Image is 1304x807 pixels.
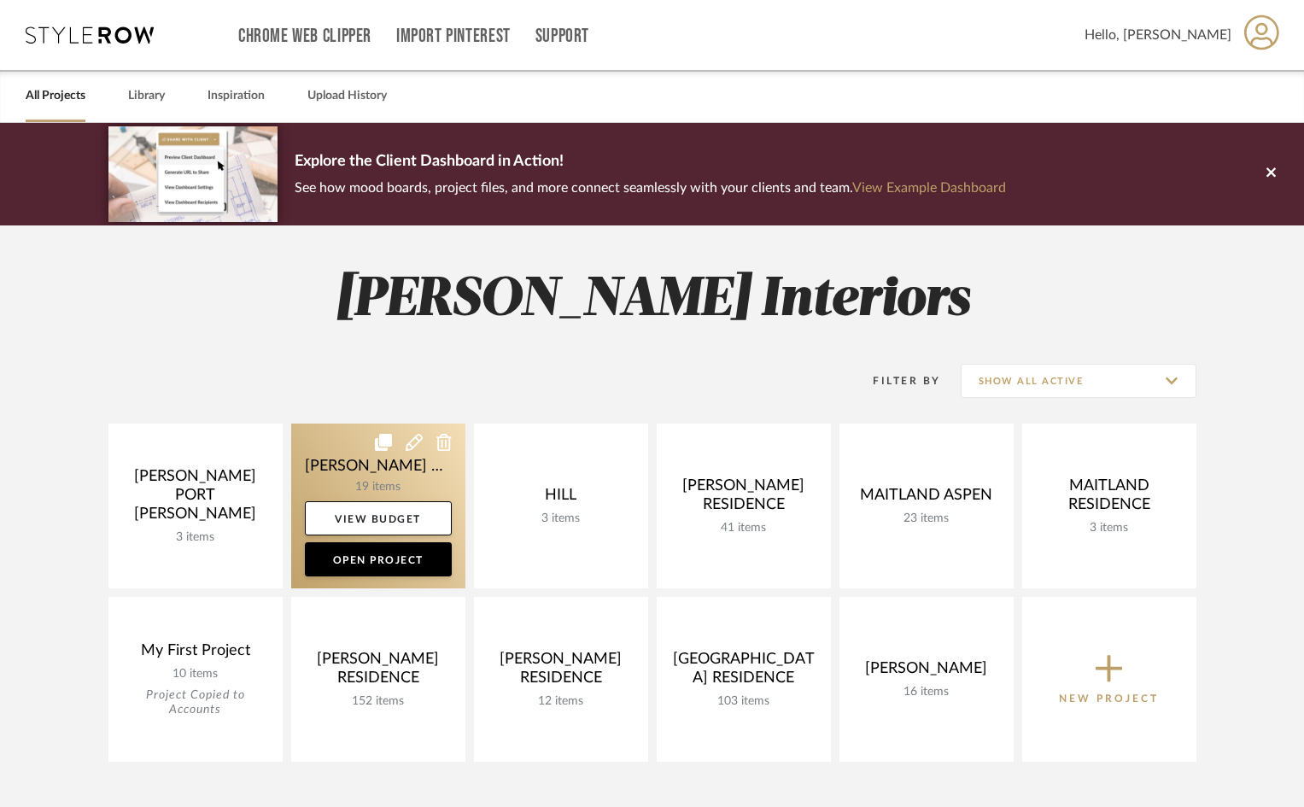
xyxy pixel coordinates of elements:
a: Inspiration [208,85,265,108]
a: All Projects [26,85,85,108]
a: Upload History [307,85,387,108]
a: Library [128,85,165,108]
div: 3 items [1036,521,1183,535]
div: [PERSON_NAME] [853,659,1000,685]
div: 10 items [122,667,269,681]
div: My First Project [122,641,269,667]
a: View Budget [305,501,452,535]
a: Support [535,29,589,44]
div: Filter By [851,372,941,389]
div: HILL [488,486,634,512]
div: 41 items [670,521,817,535]
div: 3 items [488,512,634,526]
div: MAITLAND ASPEN [853,486,1000,512]
div: 23 items [853,512,1000,526]
div: [PERSON_NAME] RESIDENCE [670,477,817,521]
div: 16 items [853,685,1000,699]
div: [PERSON_NAME] PORT [PERSON_NAME] [122,467,269,530]
div: 3 items [122,530,269,545]
p: See how mood boards, project files, and more connect seamlessly with your clients and team. [295,176,1006,200]
button: New Project [1022,597,1196,762]
div: Project Copied to Accounts [122,688,269,717]
div: 12 items [488,694,634,709]
div: 103 items [670,694,817,709]
a: Import Pinterest [396,29,511,44]
img: d5d033c5-7b12-40c2-a960-1ecee1989c38.png [108,126,278,221]
h2: [PERSON_NAME] Interiors [38,268,1267,332]
div: 152 items [305,694,452,709]
div: [PERSON_NAME] RESIDENCE [305,650,452,694]
a: Chrome Web Clipper [238,29,371,44]
div: [GEOGRAPHIC_DATA] RESIDENCE [670,650,817,694]
a: View Example Dashboard [852,181,1006,195]
p: Explore the Client Dashboard in Action! [295,149,1006,176]
span: Hello, [PERSON_NAME] [1085,25,1231,45]
p: New Project [1059,690,1159,707]
div: [PERSON_NAME] RESIDENCE [488,650,634,694]
a: Open Project [305,542,452,576]
div: MAITLAND RESIDENCE [1036,477,1183,521]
